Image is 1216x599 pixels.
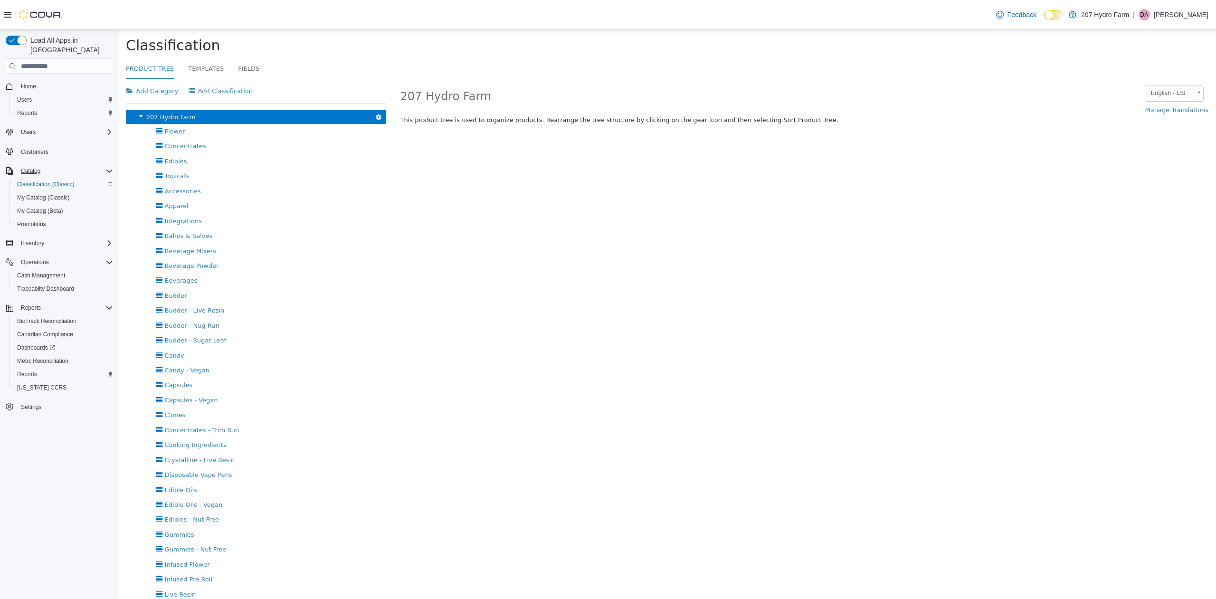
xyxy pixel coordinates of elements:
span: Integrations [46,188,83,195]
span: [US_STATE] CCRS [17,384,66,391]
a: [US_STATE] CCRS [13,382,70,393]
span: Disposable Vape Pens [46,441,114,448]
span: My Catalog (Beta) [13,205,113,217]
p: 207 Hydro Farm [1081,9,1129,20]
a: Reports [13,107,41,119]
button: Home [2,79,117,93]
span: Clones [46,381,67,389]
span: DA [1140,9,1149,20]
span: Beverage Mixers [46,218,98,225]
span: Canadian Compliance [17,331,73,338]
button: Classification (Classic) [9,178,117,191]
a: Users [13,94,36,105]
span: Reports [17,109,37,117]
span: Gummies - Nut Free [46,516,108,523]
span: Load All Apps in [GEOGRAPHIC_DATA] [27,36,113,55]
span: Capsules [46,352,74,359]
span: Beverages [46,247,79,254]
a: Feedback [992,5,1040,24]
span: Budder [46,262,68,269]
span: Concentrates - Trim Run [46,397,121,404]
button: Inventory [2,237,117,250]
button: My Catalog (Beta) [9,204,117,218]
span: Cash Management [17,272,65,279]
a: Templates [69,29,105,50]
a: Customers [17,146,52,158]
span: Metrc Reconciliation [13,355,113,367]
a: Traceabilty Dashboard [13,283,78,295]
a: My Catalog (Classic) [13,192,74,203]
input: Dark Mode [1044,10,1064,20]
button: Catalog [17,165,44,177]
button: Reports [17,302,45,314]
a: Cash Management [13,270,69,281]
button: Operations [2,256,117,269]
span: Metrc Reconciliation [17,357,68,365]
a: Promotions [13,219,50,230]
span: Feedback [1007,10,1036,19]
span: Topicals [46,143,70,150]
span: Inventory [21,239,44,247]
span: Settings [17,401,113,413]
span: Operations [21,258,49,266]
span: Reports [13,107,113,119]
span: Budder - Sugar Leaf [46,307,108,314]
span: Cooking Ingredients [46,411,108,418]
span: Dashboards [17,344,55,352]
span: Live Resin [46,561,77,568]
span: Reports [17,371,37,378]
button: Catalog [2,164,117,178]
button: Customers [2,144,117,158]
span: Concentrates [46,113,87,120]
span: Balms & Salves [46,202,94,209]
img: Cova [19,10,62,19]
span: Candy - Vegan [46,337,91,344]
a: Dashboards [9,341,117,354]
span: Budder - Nug Run [46,292,101,299]
span: Gummies [46,501,76,508]
span: Promotions [17,220,46,228]
button: Traceabilty Dashboard [9,282,117,295]
span: My Catalog (Classic) [13,192,113,203]
span: Classification (Classic) [13,179,113,190]
a: Home [17,81,40,92]
button: Promotions [9,218,117,231]
a: Dashboards [13,342,59,353]
a: Fields [119,29,141,50]
span: BioTrack Reconciliation [13,315,113,327]
button: Metrc Reconciliation [9,354,117,368]
span: Traceabilty Dashboard [17,285,74,293]
button: Operations [17,257,53,268]
span: Users [13,94,113,105]
span: My Catalog (Beta) [17,207,63,215]
span: Home [17,80,113,92]
a: Product Tree [7,29,55,50]
span: Edibles [46,128,68,135]
span: Edible Oils [46,456,78,464]
div: This product tree is used to organize products. Rearrange the tree structure by clicking on the g... [275,86,892,95]
button: Reports [2,301,117,314]
span: Catalog [21,167,40,175]
a: My Catalog (Beta) [13,205,67,217]
a: Classification (Classic) [13,179,78,190]
span: Crystalline - Live Resin [46,427,116,434]
span: Canadian Compliance [13,329,113,340]
span: Flower [46,98,66,105]
button: Reports [9,106,117,120]
nav: Complex example [6,76,113,438]
span: Customers [21,148,48,156]
span: Budder - Live Resin [46,277,106,284]
span: Apparel [46,172,70,180]
span: Catalog [17,165,113,177]
button: Cash Management [9,269,117,282]
a: Manage Translations [1026,72,1090,89]
span: Users [17,96,32,104]
span: Reports [17,302,113,314]
span: Reports [21,304,41,312]
button: [US_STATE] CCRS [9,381,117,394]
span: Accessories [46,158,82,165]
span: Infused Pre Roll [46,546,94,553]
span: English - US [1026,56,1072,71]
span: Cash Management [13,270,113,281]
